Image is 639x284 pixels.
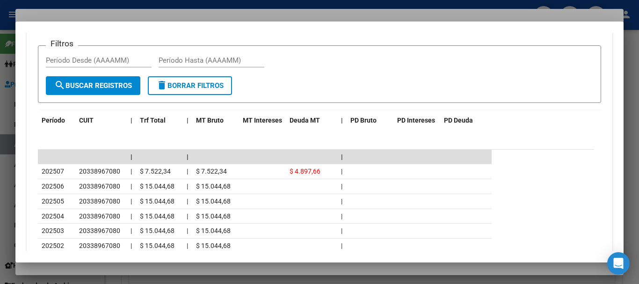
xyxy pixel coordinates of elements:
[131,212,132,220] span: |
[79,212,120,220] span: 20338967080
[196,167,227,175] span: $ 7.522,34
[393,110,440,131] datatable-header-cell: PD Intereses
[42,197,64,205] span: 202505
[148,76,232,95] button: Borrar Filtros
[196,182,231,190] span: $ 15.044,68
[192,110,239,131] datatable-header-cell: MT Bruto
[444,117,473,124] span: PD Deuda
[42,242,64,249] span: 202502
[140,227,174,234] span: $ 15.044,68
[127,110,136,131] datatable-header-cell: |
[131,227,132,234] span: |
[140,242,174,249] span: $ 15.044,68
[38,110,75,131] datatable-header-cell: Período
[79,242,120,249] span: 20338967080
[196,227,231,234] span: $ 15.044,68
[286,110,337,131] datatable-header-cell: Deuda MT
[239,110,286,131] datatable-header-cell: MT Intereses
[42,212,64,220] span: 202504
[187,197,188,205] span: |
[79,167,120,175] span: 20338967080
[440,110,492,131] datatable-header-cell: PD Deuda
[79,227,120,234] span: 20338967080
[42,227,64,234] span: 202503
[42,182,64,190] span: 202506
[131,167,132,175] span: |
[187,153,189,160] span: |
[54,81,132,90] span: Buscar Registros
[183,110,192,131] datatable-header-cell: |
[140,167,171,175] span: $ 7.522,34
[187,242,188,249] span: |
[140,197,174,205] span: $ 15.044,68
[187,182,188,190] span: |
[341,167,342,175] span: |
[397,117,435,124] span: PD Intereses
[42,117,65,124] span: Período
[131,242,132,249] span: |
[187,117,189,124] span: |
[131,153,132,160] span: |
[131,197,132,205] span: |
[290,117,320,124] span: Deuda MT
[140,182,174,190] span: $ 15.044,68
[54,80,65,91] mat-icon: search
[341,197,342,205] span: |
[341,117,343,124] span: |
[607,252,630,275] div: Open Intercom Messenger
[337,110,347,131] datatable-header-cell: |
[140,212,174,220] span: $ 15.044,68
[79,117,94,124] span: CUIT
[196,197,231,205] span: $ 15.044,68
[187,167,188,175] span: |
[136,110,183,131] datatable-header-cell: Trf Total
[290,167,320,175] span: $ 4.897,66
[42,167,64,175] span: 202507
[75,110,127,131] datatable-header-cell: CUIT
[341,227,342,234] span: |
[187,227,188,234] span: |
[156,81,224,90] span: Borrar Filtros
[350,117,377,124] span: PD Bruto
[46,38,78,49] h3: Filtros
[140,117,166,124] span: Trf Total
[79,182,120,190] span: 20338967080
[46,76,140,95] button: Buscar Registros
[347,110,393,131] datatable-header-cell: PD Bruto
[341,212,342,220] span: |
[131,182,132,190] span: |
[341,242,342,249] span: |
[341,153,343,160] span: |
[196,212,231,220] span: $ 15.044,68
[79,197,120,205] span: 20338967080
[131,117,132,124] span: |
[341,182,342,190] span: |
[196,242,231,249] span: $ 15.044,68
[243,117,282,124] span: MT Intereses
[196,117,224,124] span: MT Bruto
[156,80,167,91] mat-icon: delete
[187,212,188,220] span: |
